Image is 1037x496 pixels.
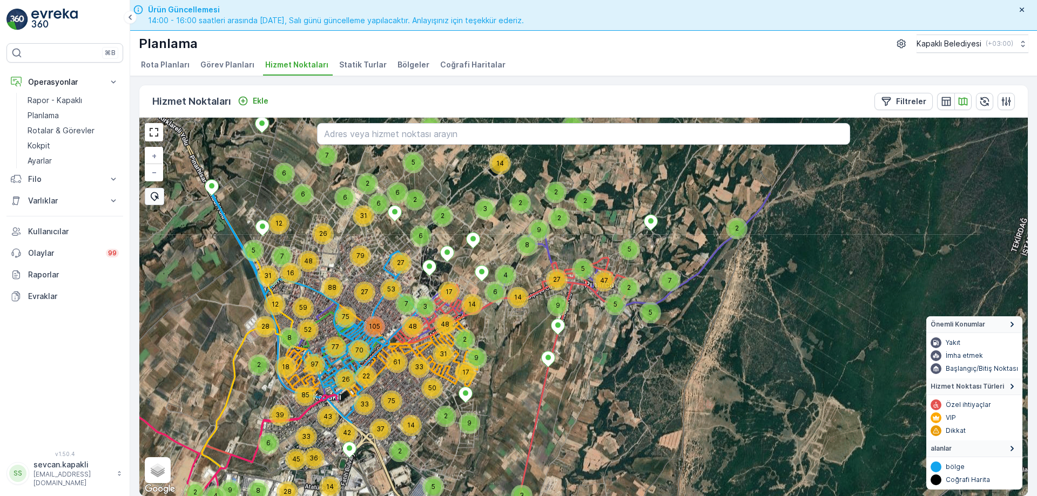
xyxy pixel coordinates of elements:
div: 9 [459,412,480,434]
div: 6 [292,184,314,205]
img: Google [142,482,178,496]
div: 77 [325,336,346,358]
span: 43 [324,412,332,420]
a: Rotalar & Görevler [23,123,123,138]
span: 5 [412,158,415,166]
span: 5 [628,245,631,253]
p: Coğrafi Harita [946,475,990,484]
input: Adres veya hizmet noktası arayın [317,123,850,145]
a: Layers [146,458,170,482]
div: 7 [659,270,681,291]
div: 42 [336,422,358,444]
p: Varlıklar [28,195,102,206]
span: 12 [272,300,279,308]
span: 2 [518,199,522,207]
span: 9 [467,419,472,427]
button: Kapaklı Belediyesi(+03:00) [917,35,1028,53]
span: 52 [304,325,312,334]
div: 5 [604,294,626,315]
p: Operasyonlar [28,77,102,87]
span: 31 [264,271,272,280]
span: + [152,151,157,160]
span: 97 [311,360,319,368]
div: 75 [381,390,402,412]
div: 6 [410,225,432,247]
div: 105 [363,316,385,337]
div: 8 [279,327,300,349]
span: 26 [319,229,327,237]
div: 70 [348,339,370,361]
button: Operasyonlar [6,71,123,93]
span: 22 [362,372,370,380]
div: 85 [294,384,316,406]
span: 2 [583,196,587,205]
div: 33 [295,426,317,447]
p: Raporlar [28,269,119,280]
p: Yakıt [946,338,960,347]
span: 18 [282,363,289,371]
div: 47 [593,270,615,291]
img: logo_light-DOdMpM7g.png [31,9,78,30]
span: 14 [496,159,504,167]
div: 75 [335,306,356,328]
span: 2 [554,188,558,196]
div: 88 [321,277,343,298]
span: 6 [395,188,400,196]
div: 27 [546,269,568,290]
span: 6 [376,199,381,207]
div: 59 [292,297,314,318]
div: SS [9,465,26,482]
p: 99 [108,249,117,257]
span: 6 [301,190,305,198]
div: 16 [280,262,301,284]
p: Planlama [28,110,59,121]
span: 14 [514,293,522,301]
div: 52 [297,319,319,341]
a: Kokpit [23,138,123,153]
span: 48 [408,322,417,330]
div: 43 [317,406,339,427]
span: 17 [446,288,453,296]
div: 79 [349,245,371,267]
div: 12 [264,294,286,315]
span: 75 [388,397,395,405]
p: sevcan.kapakli [33,459,111,470]
div: 2 [618,277,639,298]
span: 48 [304,257,313,265]
p: [EMAIL_ADDRESS][DOMAIN_NAME] [33,470,111,487]
p: Filtreler [896,96,926,107]
div: 6 [273,162,295,184]
div: 97 [304,354,325,375]
a: View Fullscreen [146,124,162,140]
p: Rotalar & Görevler [28,125,95,136]
a: Olaylar99 [6,242,123,264]
a: Yakınlaştır [146,148,162,164]
span: 53 [387,285,395,293]
span: 6 [343,193,347,201]
span: 7 [325,151,329,159]
div: 2 [454,329,475,350]
span: 6 [493,288,497,296]
summary: Önemli Konumlar [926,316,1022,333]
span: Bölgeler [398,59,429,70]
div: 2 [356,173,378,194]
span: 31 [360,212,367,220]
div: 3 [474,198,496,220]
span: 2 [257,361,261,369]
div: 27 [390,252,412,274]
img: logo [6,9,28,30]
p: Hizmet Noktaları [152,94,231,109]
span: 33 [302,432,311,440]
div: 14 [400,415,422,436]
span: 33 [360,400,369,408]
span: 16 [287,269,294,277]
span: 31 [440,350,447,358]
span: 88 [328,283,336,291]
p: bölge [946,463,965,471]
div: 5 [639,302,661,323]
p: Kapaklı Belediyesi [917,38,981,49]
span: 3 [423,302,427,310]
span: 28 [284,487,292,495]
a: Kullanıcılar [6,221,123,242]
span: 2 [463,335,467,343]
